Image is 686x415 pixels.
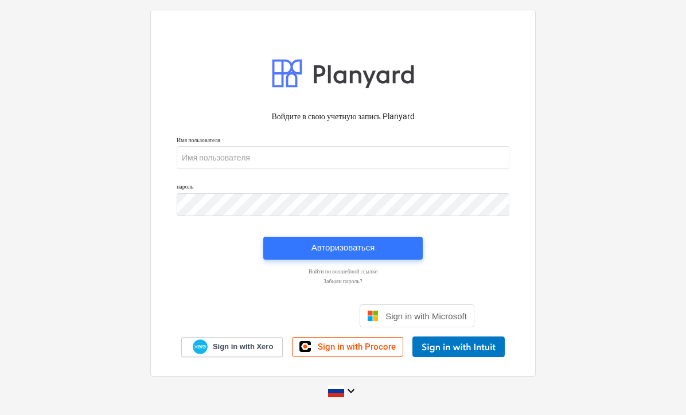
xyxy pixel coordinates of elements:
img: Microsoft logo [367,310,379,322]
div: Авторизоваться [311,240,375,255]
img: Xero logo [193,339,208,355]
a: Войти по волшебной ссылке [171,268,515,275]
p: пароль [177,183,509,193]
span: Sign in with Microsoft [385,311,467,321]
a: Sign in with Procore [292,337,403,357]
span: Sign in with Xero [213,342,273,352]
span: Sign in with Procore [318,342,396,352]
p: Имя пользователя [177,136,509,146]
iframe: Кнопка "Войти с аккаунтом Google" [206,303,356,328]
input: Имя пользователя [177,146,509,169]
a: Sign in with Xero [181,337,283,357]
button: Авторизоваться [263,237,423,260]
i: keyboard_arrow_down [344,384,358,398]
a: Забыли пароль? [171,277,515,285]
p: Войдите в свою учетную запись Planyard [177,111,509,123]
div: Войти с аккаунтом Google (откроется в новой вкладке) [212,303,350,328]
